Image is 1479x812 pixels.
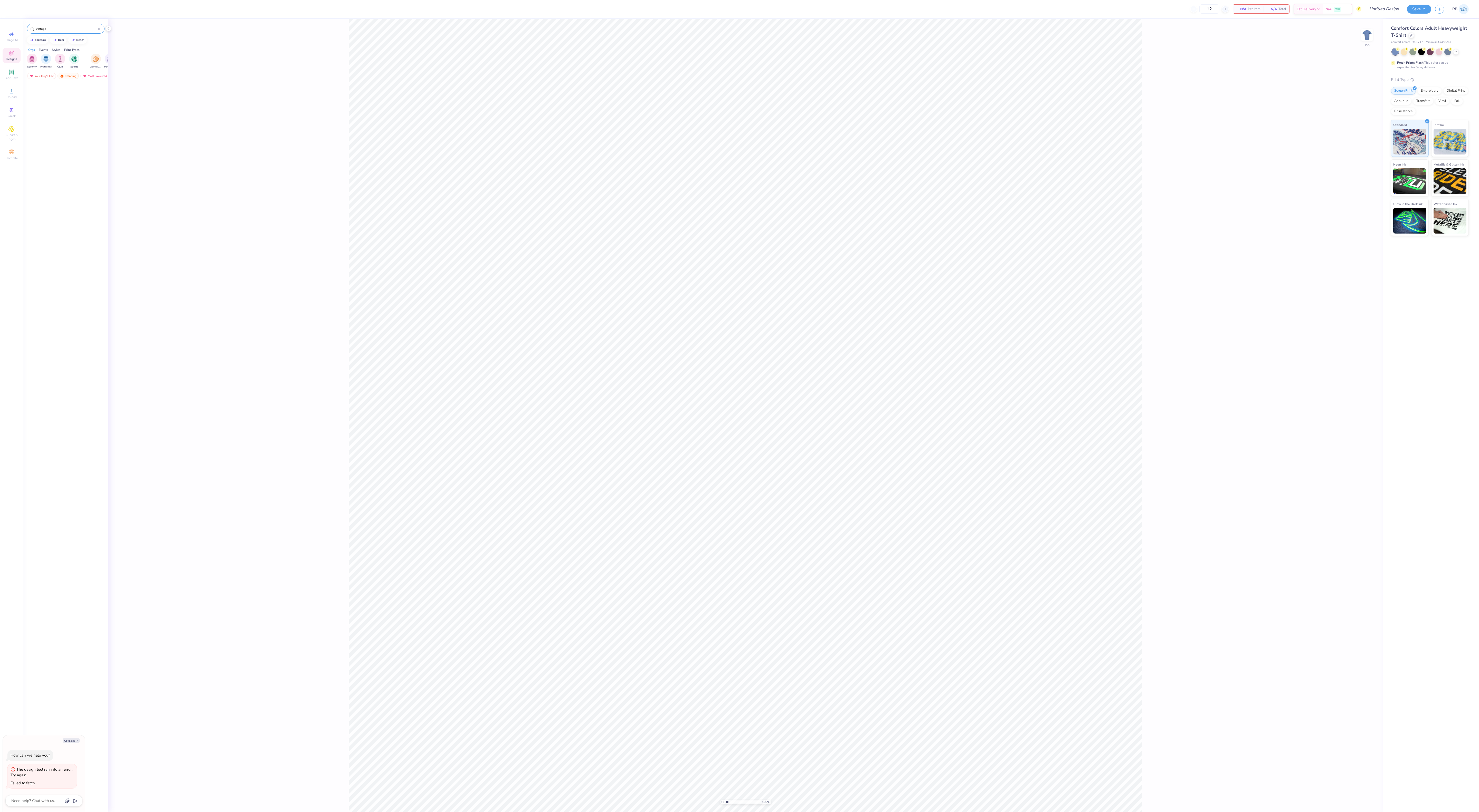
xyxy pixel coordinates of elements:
[1393,129,1426,154] img: Standard
[1325,6,1332,12] span: N/A
[1426,40,1452,44] span: Minimum Order: 24 +
[1248,6,1260,12] span: Per Item
[1267,6,1277,12] span: N/A
[58,73,79,79] div: Trending
[1397,61,1424,65] strong: Fresh Prints Flash:
[27,73,56,79] div: Your Org's Fav
[1434,122,1444,128] span: Puff Ink
[1434,208,1467,234] img: Water based Ink
[3,133,21,141] span: Clipart & logos
[11,780,35,786] div: Failed to fetch
[35,38,46,41] div: football
[40,65,52,69] span: Fraternity
[1434,201,1457,207] span: Water based Ink
[29,56,35,62] img: Sorority Image
[58,38,64,41] div: bear
[76,38,84,41] div: beach
[53,38,57,42] img: trend_line.gif
[35,26,98,31] input: Try "Alpha"
[1362,30,1372,40] img: Back
[27,54,37,69] button: filter button
[1459,4,1469,14] img: Rachel Burke
[11,753,50,758] div: How can we help you?
[104,65,116,69] span: Parent's Weekend
[27,54,37,69] div: filter for Sorority
[1417,87,1442,95] div: Embroidery
[71,56,77,62] img: Sports Image
[1391,40,1410,44] span: Comfort Colors
[52,47,60,52] div: Styles
[1391,25,1467,38] span: Comfort Colors Adult Heavyweight T-Shirt
[6,95,17,99] span: Upload
[55,54,65,69] div: filter for Club
[1364,43,1370,47] div: Back
[1391,97,1411,105] div: Applique
[1435,97,1449,105] div: Vinyl
[1393,208,1426,234] img: Glow in the Dark Ink
[69,54,79,69] div: filter for Sports
[64,47,80,52] div: Print Types
[1451,97,1463,105] div: Foil
[107,56,113,62] img: Parent's Weekend Image
[1297,6,1316,12] span: Est. Delivery
[57,65,63,69] span: Club
[1443,87,1468,95] div: Digital Print
[1434,168,1467,194] img: Metallic & Glitter Ink
[63,738,80,743] button: Collapse
[1452,4,1469,14] a: RB
[1397,60,1460,70] div: This color can be expedited for 5 day delivery.
[68,36,87,44] button: beach
[1335,7,1340,11] span: FREE
[70,65,78,69] span: Sports
[30,38,34,42] img: trend_line.gif
[60,74,64,78] img: trending.gif
[93,56,99,62] img: Game Day Image
[80,73,109,79] div: Most Favorited
[1365,4,1403,14] input: Untitled Design
[40,54,52,69] div: filter for Fraternity
[1199,4,1219,14] input: – –
[69,54,79,69] button: filter button
[27,36,48,44] button: football
[1391,77,1469,83] div: Print Type
[5,76,18,80] span: Add Text
[1407,5,1431,14] button: Save
[1391,108,1416,115] div: Rhinestones
[1278,6,1286,12] span: Total
[90,54,102,69] div: filter for Game Day
[1393,162,1406,167] span: Neon Ink
[6,38,18,42] span: Image AI
[6,57,17,61] span: Designs
[90,54,102,69] button: filter button
[28,47,35,52] div: Orgs
[90,65,102,69] span: Game Day
[83,74,87,78] img: most_fav.gif
[1434,129,1467,154] img: Puff Ink
[1393,122,1407,128] span: Standard
[1434,162,1464,167] span: Metallic & Glitter Ink
[8,114,16,118] span: Greek
[1452,6,1457,12] span: RB
[30,74,34,78] img: most_fav.gif
[1412,40,1423,44] span: # C1717
[40,54,52,69] button: filter button
[50,36,67,44] button: bear
[1393,168,1426,194] img: Neon Ink
[27,65,37,69] span: Sorority
[1391,87,1416,95] div: Screen Print
[1393,201,1423,207] span: Glow in the Dark Ink
[57,56,63,62] img: Club Image
[1413,97,1434,105] div: Transfers
[5,156,18,160] span: Decorate
[104,54,116,69] div: filter for Parent's Weekend
[11,767,72,778] div: The design tool ran into an error. Try again.
[43,56,49,62] img: Fraternity Image
[1236,6,1246,12] span: N/A
[55,54,65,69] button: filter button
[71,38,75,42] img: trend_line.gif
[39,47,48,52] div: Events
[104,54,116,69] button: filter button
[762,800,770,804] span: 100 %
